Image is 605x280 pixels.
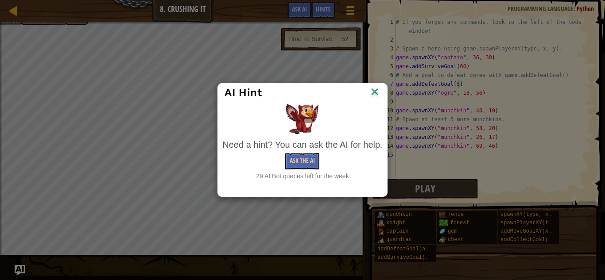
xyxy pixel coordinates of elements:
div: 29 AI Bot queries left for the week [222,172,382,180]
button: Ask the AI [285,153,319,169]
img: IconClose.svg [369,86,380,99]
div: Need a hint? You can ask the AI for help. [222,138,382,151]
span: AI Hint [225,86,262,99]
img: AI Hint Animal [286,104,319,134]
